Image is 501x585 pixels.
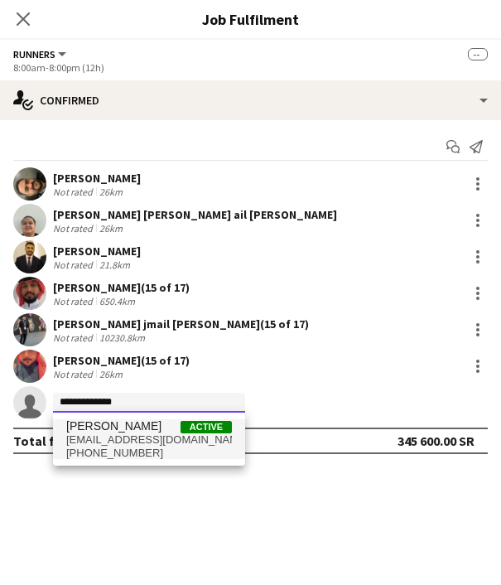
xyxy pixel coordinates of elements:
span: Runners [13,48,55,60]
div: 345 600.00 SR [397,433,475,449]
div: Not rated [53,295,96,307]
span: +966569999192 [66,447,232,460]
div: 26km [96,368,126,380]
div: [PERSON_NAME] (15 of 17) [53,353,190,368]
div: Not rated [53,259,96,271]
div: [PERSON_NAME] (15 of 17) [53,280,190,295]
span: Active [181,421,232,433]
div: 10230.8km [96,331,148,344]
div: 650.4km [96,295,138,307]
div: [PERSON_NAME] [53,244,141,259]
span: -- [468,48,488,60]
button: Runners [13,48,69,60]
div: Not rated [53,222,96,234]
div: [PERSON_NAME] jmail [PERSON_NAME] (15 of 17) [53,317,309,331]
div: Not rated [53,331,96,344]
div: [PERSON_NAME] [53,171,141,186]
span: Bilal Ibrahim [66,419,161,433]
div: 21.8km [96,259,133,271]
div: 26km [96,186,126,198]
div: [PERSON_NAME] [PERSON_NAME] ail [PERSON_NAME] [53,207,337,222]
div: Not rated [53,368,96,380]
div: 8:00am-8:00pm (12h) [13,61,488,74]
div: 26km [96,222,126,234]
div: Total fee [13,433,70,449]
div: Not rated [53,186,96,198]
span: ibilal.order@gmail.com [66,433,232,447]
